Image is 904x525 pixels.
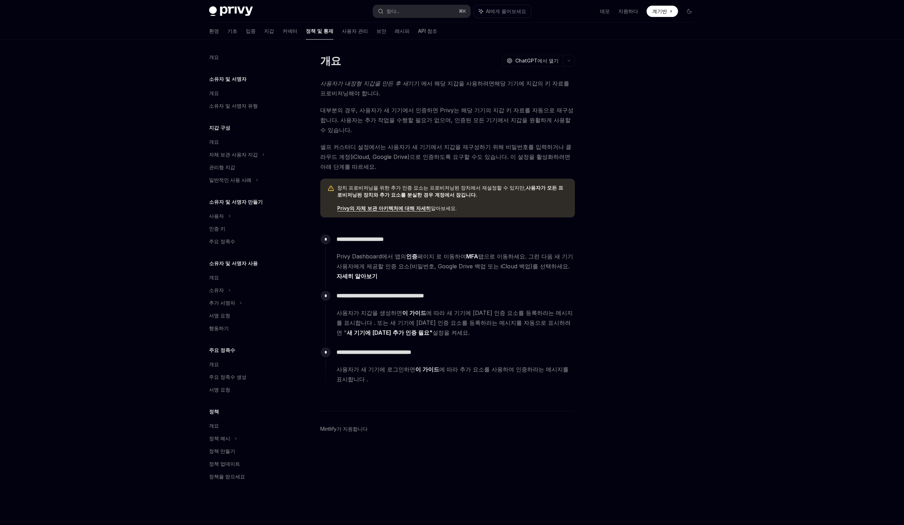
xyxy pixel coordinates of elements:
[209,103,258,109] font: 소유자 및 서명자 유형
[209,300,235,306] font: 추가 서명자
[463,8,466,14] font: K
[203,470,294,483] a: 정책을 얻으세요
[347,329,433,336] font: 새 기기에 [DATE] 추가 인증 필요"
[337,253,573,270] font: 탭으로 이동하세요. 그런 다음 새 기기 사용자에게 제공할 인증 요소(비밀번호, Google Drive 백업 또는 iCloud 백업)를 선택하세요.
[209,287,224,293] font: 소유자
[337,366,569,383] font: 에 따라 추가 요소를 사용하여 인증하라는 메시지를 표시합니다 .
[203,419,294,432] a: 개요
[203,383,294,396] a: 서명 요청
[203,271,294,284] a: 개요
[327,185,334,192] svg: 경고
[209,347,235,353] font: 주요 정족수
[337,205,431,211] a: Privy의 자체 보관 아키텍처에 대해 자세히
[209,54,219,60] font: 개요
[408,80,494,87] font: 기기 에서 해당 지갑을 사용하려면
[618,8,638,14] font: 지원하다
[320,107,573,133] font: 대부분의 경우, 사용자가 새 기기에서 인증하면 Privy는 해당 기기의 지갑 키 자료를 자동으로 재구성합니다. 사용자는 추가 작업을 수행할 필요가 없으며, 인증된 모든 기기에...
[264,28,274,34] font: 지갑
[246,28,256,34] font: 입증
[209,473,245,479] font: 정책을 얻으세요
[209,325,229,331] font: 행동하기
[209,408,219,414] font: 정책
[337,273,377,280] a: 자세히 알아보기
[320,143,571,170] font: 셀프 커스터디 설정에서는 사용자가 새 기기에서 지갑을 재구성하기 위해 비밀번호를 입력하거나 클라우드 계정(iCloud, Google Drive)으로 인증하도록 요구할 수도 있...
[459,8,463,14] font: ⌘
[209,238,235,244] font: 주요 정족수
[376,23,386,40] a: 보안
[209,90,219,96] font: 개요
[227,23,237,40] a: 기초
[203,222,294,235] a: 인증 키
[337,309,402,316] font: 사용자가 지갑을 생성하면
[515,58,559,64] font: ChatGPT에서 열기
[209,6,253,16] img: 어두운 로고
[337,366,415,373] font: 사용자가 새 기기에 로그인하면
[415,366,439,373] font: 이 가이드
[337,253,406,260] font: Privy Dashboard에서 앱의
[306,23,333,40] a: 정책 및 통제
[320,80,408,87] font: 사용자가 내장형 지갑을 만든 후 새
[209,435,230,441] font: 정책 예시
[203,309,294,322] a: 서명 요청
[474,5,531,18] button: AI에게 물어보세요
[402,309,426,317] a: 이 가이드
[406,253,417,260] font: 인증
[486,8,526,14] font: AI에게 물어보세요
[203,161,294,174] a: 관리형 지갑
[647,6,678,17] a: 계기반
[203,445,294,458] a: 정책 만들기
[320,54,341,67] font: 개요
[342,23,368,40] a: 사용자 관리
[209,177,251,183] font: 일반적인 사용 사례
[209,274,219,280] font: 개요
[342,28,368,34] font: 사용자 관리
[203,87,294,100] a: 개요
[320,426,368,432] font: Mintlify가 지원합니다
[209,164,235,170] font: 관리형 지갑
[209,76,246,82] font: 소유자 및 서명자
[209,226,225,232] font: 인증 키
[209,151,258,157] font: 자체 보관 사용자 지갑
[209,387,230,393] font: 서명 요청
[418,23,437,40] a: API 참조
[373,5,470,18] button: 찾다...⌘K
[209,423,219,429] font: 개요
[209,361,219,367] font: 개요
[209,461,240,467] font: 정책 업데이트
[418,28,437,34] font: API 참조
[203,322,294,335] a: 행동하기
[203,371,294,383] a: 주요 정족수 생성
[395,23,410,40] a: 레시피
[337,185,526,191] font: 장치 프로비저닝을 위한 추가 인증 요소는 프로비저닝된 장치에서 재설정할 수 있지만,
[337,309,573,336] font: 에 따라 새 기기에 [DATE] 인증 요소를 등록하라는 메시지를 표시합니다 . 또는 새 기기에 [DATE] 인증 요소를 등록하라는 메시지를 자동으로 표시하려면 "
[209,139,219,145] font: 개요
[209,260,258,266] font: 소유자 및 서명자 사용
[600,8,610,15] a: 데모
[600,8,610,14] font: 데모
[417,253,466,260] font: 페이지 로 이동하여
[227,28,237,34] font: 기초
[618,8,638,15] a: 지원하다
[203,358,294,371] a: 개요
[209,28,219,34] font: 환영
[282,23,297,40] a: 커넥터
[395,28,410,34] font: 레시피
[209,312,230,318] font: 서명 요청
[320,425,368,432] a: Mintlify가 지원합니다
[306,28,333,34] font: 정책 및 통제
[684,6,695,17] button: 다크 모드 전환
[209,23,219,40] a: 환영
[502,55,563,67] button: ChatGPT에서 열기
[203,100,294,112] a: 소유자 및 서명자 유형
[209,125,230,131] font: 지갑 구성
[203,51,294,64] a: 개요
[209,199,263,205] font: 소유자 및 서명자 만들기
[376,28,386,34] font: 보안
[431,205,456,211] font: 알아보세요
[466,253,478,260] font: MFA
[282,28,297,34] font: 커넥터
[433,329,470,336] font: 설정을 켜세요.
[456,205,457,211] font: .
[203,235,294,248] a: 주요 정족수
